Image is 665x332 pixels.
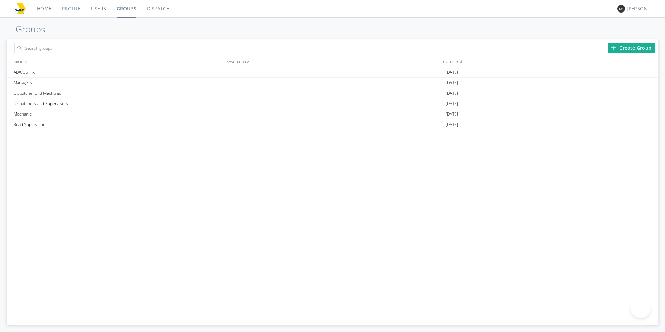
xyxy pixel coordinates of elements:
[7,119,658,130] a: Road Supervisor[DATE]
[7,109,658,119] a: Mechanic[DATE]
[446,88,458,98] span: [DATE]
[441,57,658,67] div: CREATED
[7,78,658,88] a: Managers[DATE]
[12,88,226,98] div: Dispatcher and Mechanic
[12,78,226,88] div: Managers
[12,67,226,77] div: ADA/Golink
[608,43,655,53] div: Create Group
[627,5,653,12] div: [PERSON_NAME]
[446,67,458,78] span: [DATE]
[12,98,226,109] div: Dispatchers and Supervisors
[446,98,458,109] span: [DATE]
[7,88,658,98] a: Dispatcher and Mechanic[DATE]
[7,98,658,109] a: Dispatchers and Supervisors[DATE]
[12,119,226,130] div: Road Supervisor
[611,45,616,50] img: plus.svg
[630,297,651,318] iframe: Toggle Customer Support
[14,2,26,15] img: 78cd887fa48448738319bff880e8b00c
[7,67,658,78] a: ADA/Golink[DATE]
[446,119,458,130] span: [DATE]
[446,109,458,119] span: [DATE]
[617,5,625,13] img: 373638.png
[225,57,441,67] div: SYSTEM_NAME
[14,43,340,53] input: Search groups
[446,78,458,88] span: [DATE]
[12,109,226,119] div: Mechanic
[12,57,224,67] div: GROUPS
